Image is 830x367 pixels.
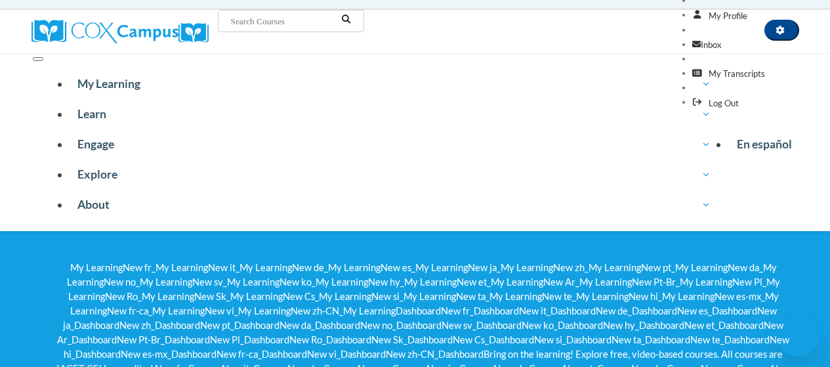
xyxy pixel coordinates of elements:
[205,305,291,316] vi: New vi_My Learning
[64,334,789,360] hi: New hi_Dashboard
[543,276,632,288] ar: New Ar_My Learning
[641,262,728,273] pt: New pt_My Learning
[70,129,719,160] a: Engage
[70,69,719,99] a: My Learning
[283,291,371,302] cs: New Cs_My Learning
[31,34,218,45] a: Cox Campus
[381,262,468,273] es: New es_My Learning
[519,305,596,316] it: New it_Dashboard
[70,291,779,316] es-mx: New es-mx_My Learning
[63,305,777,331] ja: New ja_Dashboard
[360,320,442,331] no: New no_Dashboard
[534,334,612,345] si: New si_Dashboard
[230,16,337,28] input: Search Courses
[291,305,396,316] zh-cn: New zh-CN_My Learning
[123,262,208,273] fr: New fr_My Learning
[121,349,217,360] es-mx: New es-mx_Dashboard
[692,9,830,23] a: My Profile
[57,320,783,345] ar: New Ar_Dashboard
[386,349,484,360] zh-cn: New zh-CN_Dashboard
[31,57,799,231] div: Main menu
[603,320,684,331] hy: New hy_Dashboard
[217,349,307,360] fr-ca: New fr-ca_Dashboard
[117,334,210,345] pt-br: New Pt-Br_Dashboard
[68,276,780,302] pl: New Pl_My Learning
[596,305,677,316] de: New de_Dashboard
[178,23,218,43] img: Logo brand
[677,305,757,316] es: New es_Dashboard
[31,20,178,43] img: Cox Campus
[453,334,534,345] cs: New Cs_Dashboard
[692,37,830,52] a: Inbox
[341,15,352,24] i: 
[542,291,629,302] te: New te_My Learning
[70,190,719,220] a: About
[70,262,123,273] en: My Learning
[67,262,777,288] da: New da_My Learning
[77,167,710,183] span: Explore
[280,276,368,288] ko: New ko_My Learning
[307,349,386,360] vi: New vi_Dashboard
[289,334,371,345] ro: New Ro_Dashboard
[522,320,603,331] ko: New ko_Dashboard
[70,99,719,129] a: Learn
[690,334,770,345] te: New te_Dashboard
[200,320,280,331] pt: New pt_Dashboard
[737,137,792,151] span: En español
[280,320,360,331] da: New da_Dashboard
[192,276,280,288] sv: New sv_My Learning
[210,334,289,345] pl: New Pl_Dashboard
[441,305,519,316] fr: New fr_Dashboard
[778,314,820,356] iframe: Button to launch messaging window
[77,197,710,213] span: About
[692,66,830,81] a: My Transcripts
[629,291,715,302] hi: New hi_My Learning
[107,305,205,316] fr-ca: New fr-ca_My Learning
[468,262,553,273] ja: New ja_My Learning
[442,320,522,331] sv: New sv_Dashboard
[456,291,542,302] ta: New ta_My Learning
[77,106,710,122] span: Learn
[371,334,453,345] sk: New Sk_Dashboard
[692,96,830,110] a: Logout
[371,291,456,302] si: New si_My Learning
[194,291,283,302] sk: New Sk_My Learning
[337,14,356,25] button: Search
[70,160,719,190] a: Explore
[728,130,800,158] a: En español
[632,276,732,288] pt-br: New Pt-Br_My Learning
[457,276,543,288] et: New et_My Learning
[553,262,641,273] zh: New zh_My Learning
[396,305,441,316] en: Dashboard
[77,76,710,92] span: My Learning
[368,276,457,288] hy: New hy_My Learning
[77,137,710,152] span: Engage
[684,320,764,331] et: New et_Dashboard
[104,276,192,288] no: New no_My Learning
[208,262,292,273] it: New it_My Learning
[612,334,690,345] ta: New ta_Dashboard
[292,262,381,273] de: New de_My Learning
[105,291,194,302] ro: New Ro_My Learning
[119,320,200,331] zh: New zh_Dashboard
